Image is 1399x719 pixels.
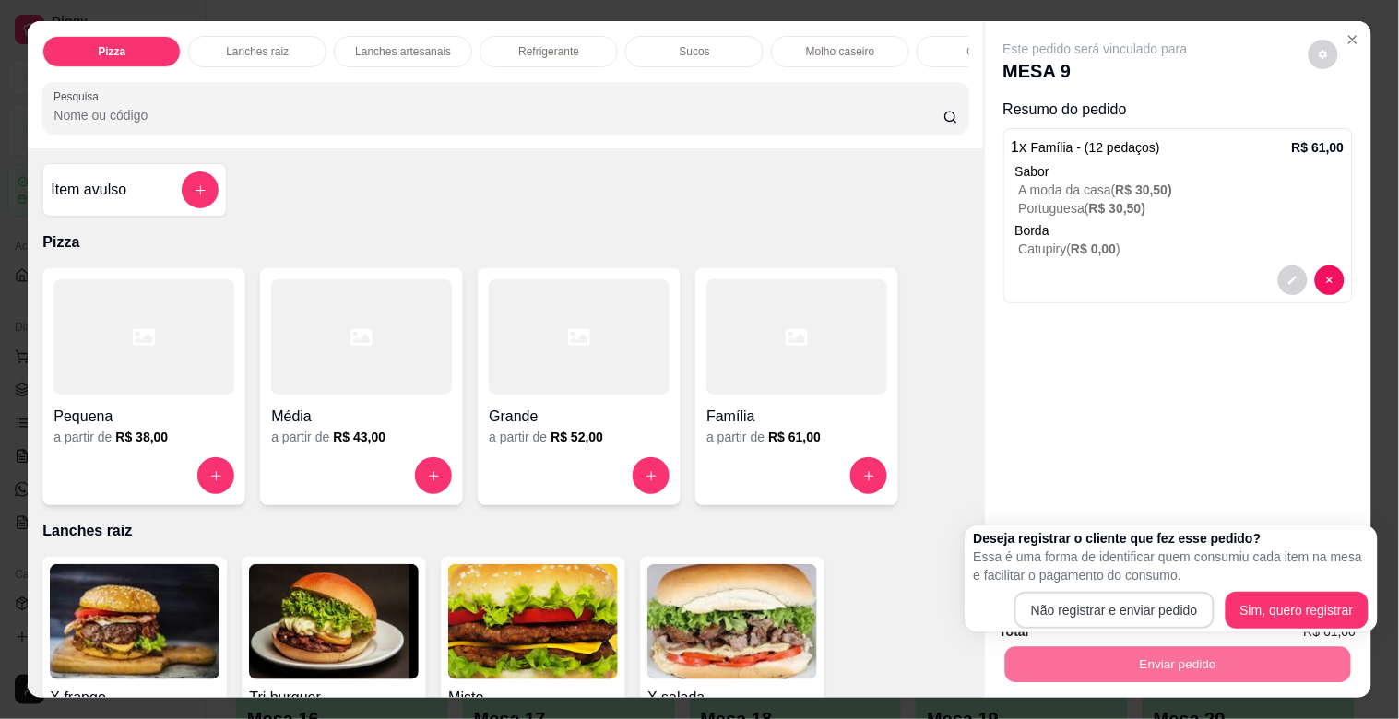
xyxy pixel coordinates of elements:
[1278,265,1308,295] button: decrease-product-quantity
[1019,240,1345,258] p: Catupiry ( )
[50,687,219,709] h4: X frango
[680,44,710,59] p: Sucos
[1116,183,1173,197] span: R$ 30,50 )
[1309,40,1338,69] button: decrease-product-quantity
[1012,136,1160,159] p: 1 x
[1292,138,1345,157] p: R$ 61,00
[706,406,887,428] h4: Família
[448,564,618,679] img: product-image
[850,457,887,494] button: increase-product-quantity
[1071,242,1116,256] span: R$ 0,00
[271,406,452,428] h4: Média
[633,457,670,494] button: increase-product-quantity
[182,171,219,208] button: add-separate-item
[1003,58,1188,84] p: MESA 9
[1015,221,1345,240] p: Borda
[333,428,385,446] h6: R$ 43,00
[1019,199,1345,218] p: Portuguesa (
[98,44,125,59] p: Pizza
[355,44,451,59] p: Lanches artesanais
[448,687,618,709] h4: Misto
[53,106,943,124] input: Pesquisa
[647,687,817,709] h4: X salada
[647,564,817,679] img: product-image
[706,428,887,446] div: a partir de
[249,564,419,679] img: product-image
[1089,201,1146,216] span: R$ 30,50 )
[42,231,968,253] p: Pizza
[53,88,105,104] label: Pesquisa
[42,520,968,542] p: Lanches raiz
[249,687,419,709] h4: Tri burguer
[226,44,289,59] p: Lanches raiz
[1014,592,1215,629] button: Não registrar e enviar pedido
[53,428,234,446] div: a partir de
[806,44,875,59] p: Molho caseiro
[967,44,1005,59] p: Cerveja
[1000,624,1029,639] strong: Total
[974,529,1369,548] h2: Deseja registrar o cliente que fez esse pedido?
[489,406,670,428] h4: Grande
[1338,25,1368,54] button: Close
[518,44,579,59] p: Refrigerante
[271,428,452,446] div: a partir de
[768,428,821,446] h6: R$ 61,00
[551,428,603,446] h6: R$ 52,00
[1226,592,1369,629] button: Sim, quero registrar
[50,564,219,679] img: product-image
[197,457,234,494] button: increase-product-quantity
[115,428,168,446] h6: R$ 38,00
[51,179,126,201] h4: Item avulso
[1003,99,1353,121] p: Resumo do pedido
[1003,40,1188,58] p: Este pedido será vinculado para
[53,406,234,428] h4: Pequena
[974,548,1369,584] p: Essa é uma forma de identificar quem consumiu cada item na mesa e facilitar o pagamento do consumo.
[1031,140,1160,155] span: Família - (12 pedaços)
[1004,646,1350,682] button: Enviar pedido
[1019,181,1345,199] p: A moda da casa (
[415,457,452,494] button: increase-product-quantity
[489,428,670,446] div: a partir de
[1015,162,1345,181] div: Sabor
[1315,265,1345,295] button: decrease-product-quantity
